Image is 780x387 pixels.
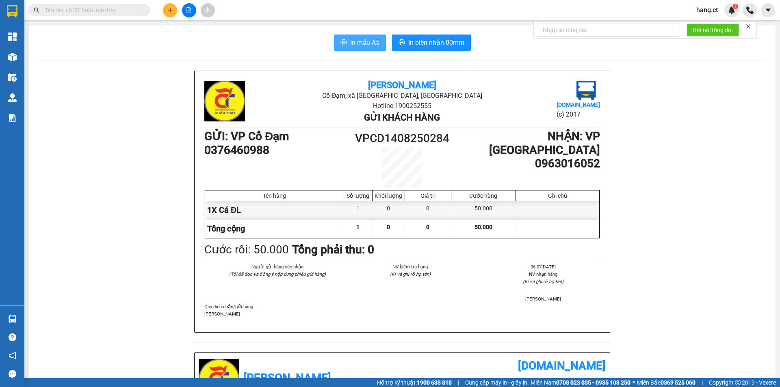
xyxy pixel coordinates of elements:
[204,241,289,259] div: Cước rồi : 50.000
[761,3,775,17] button: caret-down
[408,37,464,48] span: In biên nhận 80mm
[576,81,596,100] img: logo.jpg
[487,295,600,303] li: [PERSON_NAME]
[405,201,451,219] div: 0
[270,101,534,111] li: Hotline: 1900252555
[344,201,373,219] div: 1
[377,378,452,387] span: Hỗ trợ kỹ thuật:
[373,201,405,219] div: 0
[765,6,772,14] span: caret-down
[8,93,17,102] img: warehouse-icon
[163,3,177,17] button: plus
[556,379,630,386] strong: 0708 023 035 - 0935 103 250
[167,7,173,13] span: plus
[8,53,17,61] img: warehouse-icon
[375,192,403,199] div: Khối lượng
[204,130,289,143] b: GỬI : VP Cổ Đạm
[346,192,370,199] div: Số lượng
[9,333,16,341] span: question-circle
[8,315,17,323] img: warehouse-icon
[186,7,192,13] span: file-add
[518,359,606,372] b: [DOMAIN_NAME]
[451,201,516,219] div: 50.000
[9,352,16,359] span: notification
[687,24,739,37] button: Kết nối tổng đài
[746,6,754,14] img: phone-icon
[201,3,215,17] button: aim
[243,371,331,385] b: [PERSON_NAME]
[292,243,374,256] b: Tổng phải thu: 0
[489,130,600,157] b: NHẬN : VP [GEOGRAPHIC_DATA]
[745,24,751,29] span: close
[702,378,703,387] span: |
[728,6,735,14] img: icon-new-feature
[392,35,471,51] button: printerIn biên nhận 80mm
[205,201,344,219] div: 1X Cá ĐL
[204,310,600,318] p: [PERSON_NAME]
[340,39,347,47] span: printer
[487,270,600,278] li: NV nhận hàng
[204,143,353,157] h1: 0376460988
[356,224,360,230] span: 1
[557,109,600,119] li: (c) 2017
[368,80,436,90] b: [PERSON_NAME]
[34,7,39,13] span: search
[204,81,245,121] img: logo.jpg
[334,35,386,51] button: printerIn mẫu A5
[9,370,16,378] span: message
[221,263,334,270] li: Người gửi hàng xác nhận
[661,379,695,386] strong: 0369 525 060
[518,192,597,199] div: Ghi chú
[350,37,379,48] span: In mẫu A5
[205,7,210,13] span: aim
[453,192,513,199] div: Cước hàng
[458,378,459,387] span: |
[426,224,429,230] span: 0
[182,3,196,17] button: file-add
[399,39,405,47] span: printer
[734,4,737,9] span: 1
[735,380,741,385] span: copyright
[353,263,467,270] li: NV kiểm tra hàng
[7,5,17,17] img: logo-vxr
[637,378,695,387] span: Miền Bắc
[732,4,738,9] sup: 1
[417,379,452,386] strong: 1900 633 818
[474,224,492,230] span: 50.000
[557,102,600,108] b: [DOMAIN_NAME]
[270,91,534,101] li: Cổ Đạm, xã [GEOGRAPHIC_DATA], [GEOGRAPHIC_DATA]
[465,378,529,387] span: Cung cấp máy in - giấy in:
[229,271,326,277] i: (Tôi đã đọc và đồng ý nộp dung phiếu gửi hàng)
[364,112,440,123] b: Gửi khách hàng
[8,73,17,82] img: warehouse-icon
[390,271,431,277] i: (Kí và ghi rõ họ tên)
[523,279,563,284] i: (Kí và ghi rõ họ tên)
[407,192,449,199] div: Giá trị
[531,378,630,387] span: Miền Nam
[45,6,141,15] input: Tìm tên, số ĐT hoặc mã đơn
[353,130,452,147] h1: VPCD1408250284
[487,263,600,270] li: 06:07[DATE]
[8,32,17,41] img: dashboard-icon
[538,24,680,37] input: Nhập số tổng đài
[207,192,342,199] div: Tên hàng
[8,114,17,122] img: solution-icon
[387,224,390,230] span: 0
[633,381,635,384] span: ⚪️
[693,26,732,35] span: Kết nối tổng đài
[452,157,600,171] h1: 0963016052
[690,5,724,15] span: hang.ct
[207,224,245,233] span: Tổng cộng
[204,303,600,318] div: Quy định nhận/gửi hàng :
